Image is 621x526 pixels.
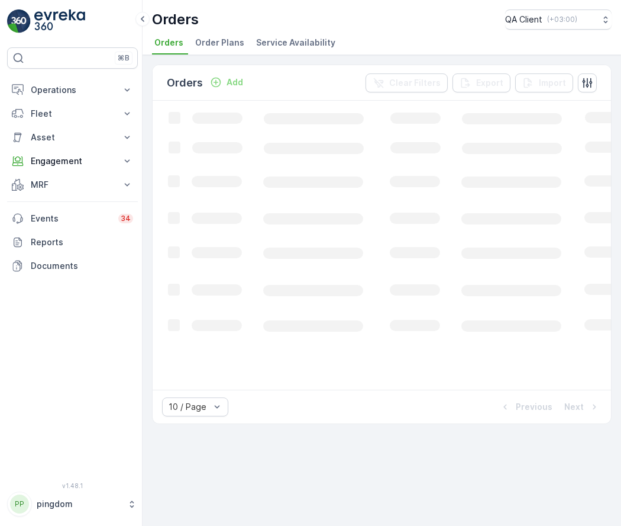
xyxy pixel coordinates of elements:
[452,73,510,92] button: Export
[34,9,85,33] img: logo_light-DOdMpM7g.png
[505,14,542,25] p: QA Client
[7,482,138,489] span: v 1.48.1
[563,400,601,414] button: Next
[564,401,584,413] p: Next
[7,126,138,149] button: Asset
[31,155,114,167] p: Engagement
[256,37,335,49] span: Service Availability
[547,15,577,24] p: ( +03:00 )
[167,75,203,91] p: Orders
[195,37,244,49] span: Order Plans
[516,401,552,413] p: Previous
[498,400,554,414] button: Previous
[31,213,111,224] p: Events
[7,254,138,278] a: Documents
[121,214,131,223] p: 34
[366,73,448,92] button: Clear Filters
[7,230,138,254] a: Reports
[7,207,138,230] a: Events34
[31,179,114,191] p: MRF
[31,131,114,143] p: Asset
[7,9,31,33] img: logo
[7,173,138,197] button: MRF
[7,78,138,102] button: Operations
[31,108,114,120] p: Fleet
[37,498,121,510] p: pingdom
[152,10,199,29] p: Orders
[389,77,441,89] p: Clear Filters
[515,73,573,92] button: Import
[227,76,243,88] p: Add
[154,37,183,49] span: Orders
[31,236,133,248] p: Reports
[7,149,138,173] button: Engagement
[118,53,130,63] p: ⌘B
[31,84,114,96] p: Operations
[7,492,138,517] button: PPpingdom
[7,102,138,126] button: Fleet
[10,495,29,514] div: PP
[505,9,612,30] button: QA Client(+03:00)
[31,260,133,272] p: Documents
[539,77,566,89] p: Import
[205,75,248,89] button: Add
[476,77,503,89] p: Export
